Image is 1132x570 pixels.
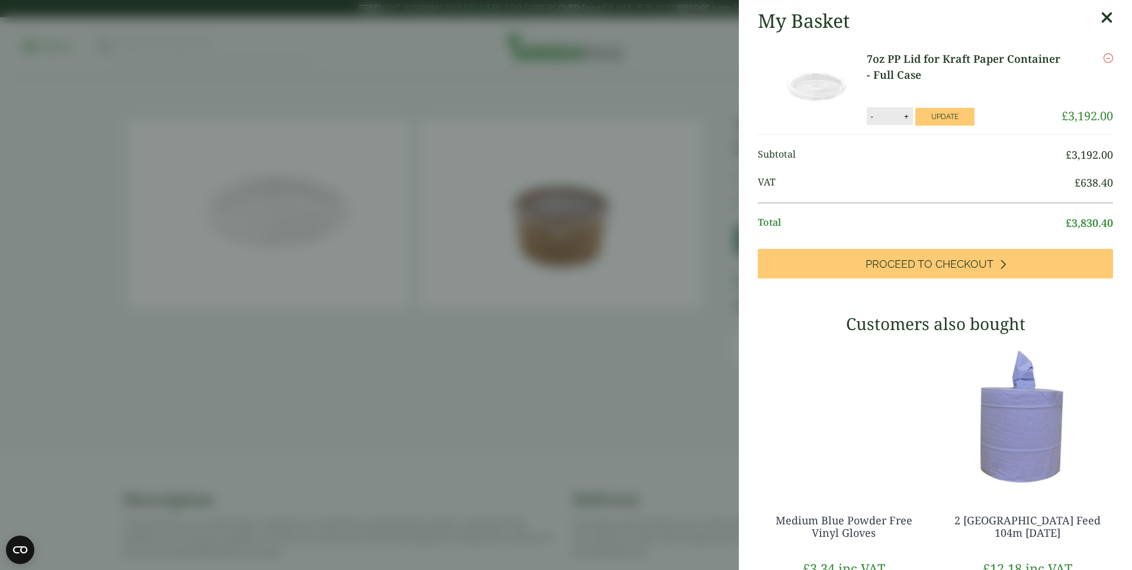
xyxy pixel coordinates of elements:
span: VAT [758,175,1075,191]
a: Remove this item [1104,51,1113,65]
button: Update [915,108,975,126]
span: Total [758,215,1066,231]
button: + [901,111,912,121]
a: 7oz PP Lid for Kraft Paper Container - Full Case [867,51,1062,83]
img: 3630017-2-Ply-Blue-Centre-Feed-104m [941,342,1113,491]
span: £ [1066,216,1072,230]
button: - [867,111,877,121]
bdi: 3,192.00 [1066,148,1113,162]
h3: Customers also bought [758,314,1113,334]
span: £ [1075,175,1080,190]
button: Open CMP widget [6,536,34,564]
a: 2 [GEOGRAPHIC_DATA] Feed 104m [DATE] [954,513,1101,540]
span: £ [1066,148,1072,162]
span: £ [1062,108,1068,124]
h2: My Basket [758,9,850,32]
bdi: 638.40 [1075,175,1113,190]
span: Proceed to Checkout [866,258,993,271]
bdi: 3,830.40 [1066,216,1113,230]
bdi: 3,192.00 [1062,108,1113,124]
a: Medium Blue Powder Free Vinyl Gloves [776,513,912,540]
a: Proceed to Checkout [758,249,1113,278]
span: Subtotal [758,147,1066,163]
